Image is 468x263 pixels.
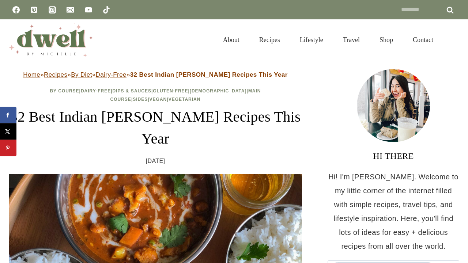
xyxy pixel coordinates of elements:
[328,170,459,253] p: Hi! I'm [PERSON_NAME]. Welcome to my little corner of the internet filled with simple recipes, tr...
[9,23,93,57] img: DWELL by michelle
[50,88,261,102] span: | | | | | | | |
[150,97,167,102] a: Vegan
[27,3,41,17] a: Pinterest
[146,156,165,167] time: [DATE]
[213,27,249,53] a: About
[290,27,333,53] a: Lifestyle
[63,3,78,17] a: Email
[96,71,127,78] a: Dairy-Free
[213,27,443,53] nav: Primary Navigation
[45,3,60,17] a: Instagram
[328,149,459,163] h3: HI THERE
[169,97,201,102] a: Vegetarian
[447,34,459,46] button: View Search Form
[133,97,148,102] a: Sides
[9,106,302,150] h1: 32 Best Indian [PERSON_NAME] Recipes This Year
[403,27,443,53] a: Contact
[333,27,370,53] a: Travel
[44,71,67,78] a: Recipes
[153,88,188,94] a: Gluten-Free
[130,71,288,78] strong: 32 Best Indian [PERSON_NAME] Recipes This Year
[190,88,247,94] a: [DEMOGRAPHIC_DATA]
[81,3,96,17] a: YouTube
[71,71,92,78] a: By Diet
[50,88,79,94] a: By Course
[9,3,23,17] a: Facebook
[113,88,151,94] a: Dips & Sauces
[249,27,290,53] a: Recipes
[370,27,403,53] a: Shop
[23,71,40,78] a: Home
[23,71,287,78] span: » » » »
[81,88,111,94] a: Dairy-Free
[99,3,114,17] a: TikTok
